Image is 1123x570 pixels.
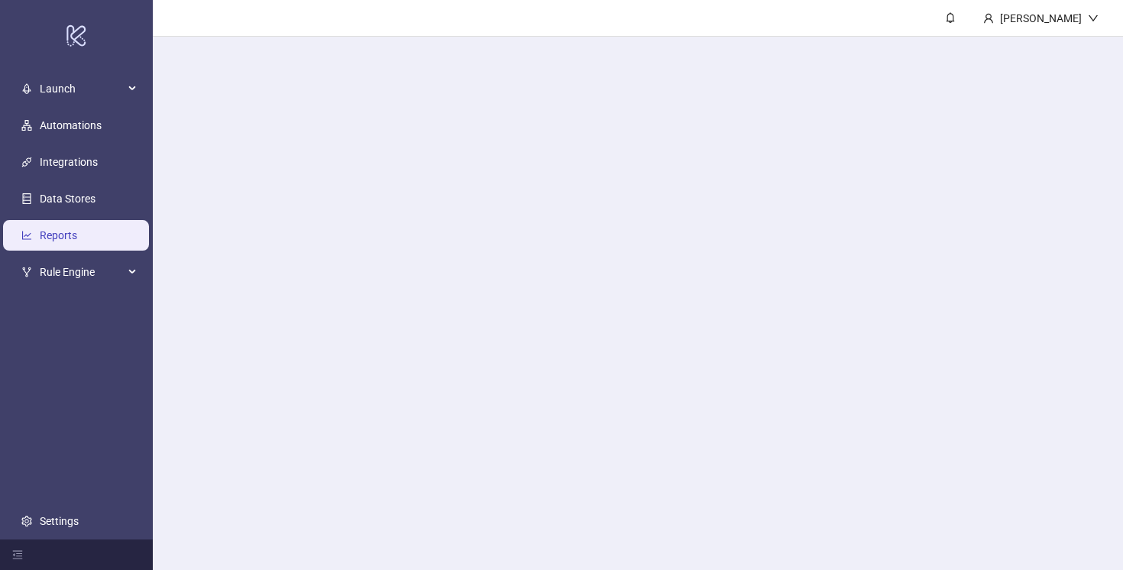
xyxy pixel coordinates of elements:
span: user [983,13,994,24]
span: Launch [40,73,124,104]
a: Data Stores [40,193,95,205]
span: Rule Engine [40,257,124,287]
span: down [1088,13,1099,24]
span: rocket [21,83,32,94]
span: bell [945,12,956,23]
a: Integrations [40,156,98,168]
span: menu-fold [12,549,23,560]
div: [PERSON_NAME] [994,10,1088,27]
span: fork [21,267,32,277]
a: Automations [40,119,102,131]
a: Reports [40,229,77,241]
a: Settings [40,515,79,527]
